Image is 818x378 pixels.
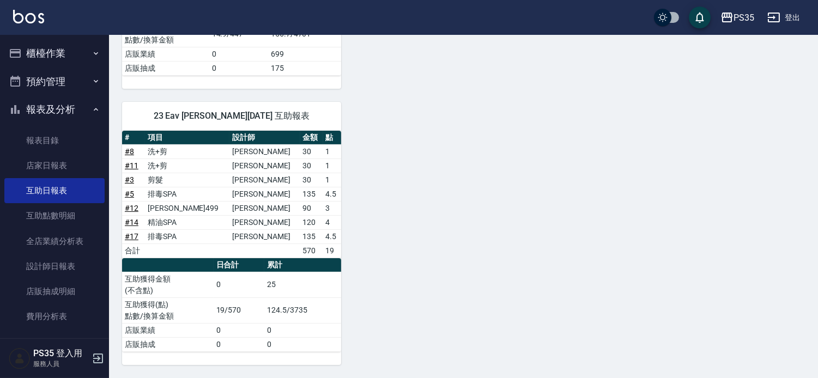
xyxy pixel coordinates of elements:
[145,131,229,145] th: 項目
[145,215,229,229] td: 精油SPA
[264,297,341,323] td: 124.5/3735
[122,61,209,75] td: 店販抽成
[268,61,341,75] td: 175
[214,272,265,297] td: 0
[229,144,300,158] td: [PERSON_NAME]
[4,95,105,124] button: 報表及分析
[323,131,341,145] th: 點
[125,190,134,198] a: #5
[4,153,105,178] a: 店家日報表
[689,7,711,28] button: save
[214,297,265,323] td: 19/570
[145,144,229,158] td: 洗+剪
[122,323,214,337] td: 店販業績
[323,215,341,229] td: 4
[145,173,229,187] td: 剪髮
[122,258,341,352] table: a dense table
[300,158,323,173] td: 30
[122,243,145,258] td: 合計
[763,8,805,28] button: 登出
[122,47,209,61] td: 店販業績
[4,203,105,228] a: 互助點數明細
[145,158,229,173] td: 洗+剪
[33,348,89,359] h5: PS35 登入用
[122,297,214,323] td: 互助獲得(點) 點數/換算金額
[209,47,268,61] td: 0
[323,201,341,215] td: 3
[734,11,754,25] div: PS35
[4,229,105,254] a: 全店業績分析表
[145,229,229,243] td: 排毒SPA
[300,229,323,243] td: 135
[264,272,341,297] td: 25
[135,111,328,121] span: 23 Eav [PERSON_NAME][DATE] 互助報表
[4,254,105,279] a: 設計師日報表
[264,323,341,337] td: 0
[229,229,300,243] td: [PERSON_NAME]
[214,258,265,272] th: 日合計
[214,323,265,337] td: 0
[4,279,105,304] a: 店販抽成明細
[323,243,341,258] td: 19
[300,201,323,215] td: 90
[4,178,105,203] a: 互助日報表
[125,147,134,156] a: #8
[264,337,341,351] td: 0
[125,175,134,184] a: #3
[4,39,105,68] button: 櫃檯作業
[13,10,44,23] img: Logo
[300,131,323,145] th: 金額
[323,229,341,243] td: 4.5
[145,187,229,201] td: 排毒SPA
[268,47,341,61] td: 699
[4,128,105,153] a: 報表目錄
[229,215,300,229] td: [PERSON_NAME]
[125,161,138,170] a: #11
[323,144,341,158] td: 1
[229,131,300,145] th: 設計師
[229,173,300,187] td: [PERSON_NAME]
[229,187,300,201] td: [PERSON_NAME]
[122,337,214,351] td: 店販抽成
[9,347,31,369] img: Person
[209,61,268,75] td: 0
[145,201,229,215] td: [PERSON_NAME]499
[300,144,323,158] td: 30
[122,272,214,297] td: 互助獲得金額 (不含點)
[122,131,341,258] table: a dense table
[33,359,89,369] p: 服務人員
[125,204,138,212] a: #12
[323,187,341,201] td: 4.5
[300,215,323,229] td: 120
[4,68,105,96] button: 預約管理
[300,187,323,201] td: 135
[300,173,323,187] td: 30
[716,7,759,29] button: PS35
[300,243,323,258] td: 570
[323,158,341,173] td: 1
[229,201,300,215] td: [PERSON_NAME]
[264,258,341,272] th: 累計
[323,173,341,187] td: 1
[214,337,265,351] td: 0
[229,158,300,173] td: [PERSON_NAME]
[125,218,138,227] a: #14
[4,304,105,329] a: 費用分析表
[4,334,105,362] button: 客戶管理
[125,232,138,241] a: #17
[122,131,145,145] th: #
